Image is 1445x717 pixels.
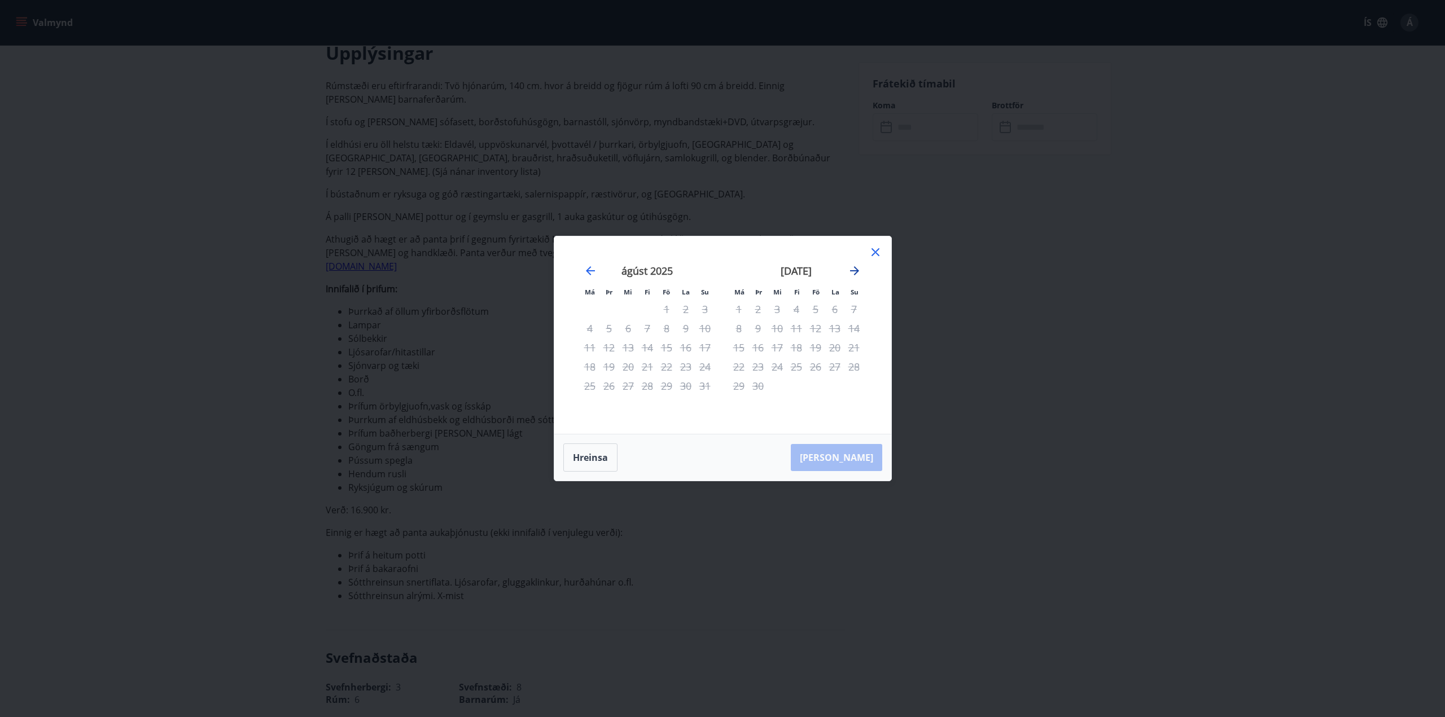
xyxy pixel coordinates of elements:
td: Not available. laugardagur, 23. ágúst 2025 [676,357,695,376]
td: Not available. fimmtudagur, 21. ágúst 2025 [638,357,657,376]
small: Fö [663,288,670,296]
small: Fi [794,288,800,296]
td: Not available. þriðjudagur, 16. september 2025 [748,338,768,357]
small: Fi [645,288,650,296]
td: Not available. föstudagur, 29. ágúst 2025 [657,376,676,395]
td: Not available. þriðjudagur, 12. ágúst 2025 [599,338,619,357]
small: Þr [606,288,612,296]
td: Not available. mánudagur, 15. september 2025 [729,338,748,357]
small: Mi [773,288,782,296]
td: Not available. fimmtudagur, 25. september 2025 [787,357,806,376]
td: Not available. sunnudagur, 10. ágúst 2025 [695,319,715,338]
td: Not available. fimmtudagur, 4. september 2025 [787,300,806,319]
small: Su [851,288,859,296]
td: Not available. laugardagur, 6. september 2025 [825,300,844,319]
td: Not available. laugardagur, 9. ágúst 2025 [676,319,695,338]
td: Not available. föstudagur, 1. ágúst 2025 [657,300,676,319]
td: Not available. sunnudagur, 14. september 2025 [844,319,864,338]
td: Not available. föstudagur, 5. september 2025 [806,300,825,319]
td: Not available. laugardagur, 27. september 2025 [825,357,844,376]
small: Fö [812,288,820,296]
small: Þr [755,288,762,296]
td: Not available. mánudagur, 18. ágúst 2025 [580,357,599,376]
div: Move backward to switch to the previous month. [584,264,597,278]
td: Not available. sunnudagur, 31. ágúst 2025 [695,376,715,395]
small: Mi [624,288,632,296]
td: Not available. þriðjudagur, 23. september 2025 [748,357,768,376]
td: Not available. fimmtudagur, 11. september 2025 [787,319,806,338]
td: Not available. þriðjudagur, 5. ágúst 2025 [599,319,619,338]
td: Not available. miðvikudagur, 17. september 2025 [768,338,787,357]
td: Not available. miðvikudagur, 3. september 2025 [768,300,787,319]
td: Not available. föstudagur, 19. september 2025 [806,338,825,357]
td: Not available. sunnudagur, 17. ágúst 2025 [695,338,715,357]
td: Not available. fimmtudagur, 7. ágúst 2025 [638,319,657,338]
td: Not available. mánudagur, 22. september 2025 [729,357,748,376]
small: Su [701,288,709,296]
td: Not available. sunnudagur, 3. ágúst 2025 [695,300,715,319]
td: Not available. miðvikudagur, 13. ágúst 2025 [619,338,638,357]
td: Not available. mánudagur, 11. ágúst 2025 [580,338,599,357]
td: Not available. mánudagur, 4. ágúst 2025 [580,319,599,338]
button: Hreinsa [563,443,618,472]
td: Not available. laugardagur, 2. ágúst 2025 [676,300,695,319]
td: Not available. laugardagur, 20. september 2025 [825,338,844,357]
small: Má [585,288,595,296]
td: Not available. mánudagur, 29. september 2025 [729,376,748,395]
strong: ágúst 2025 [621,264,673,278]
td: Not available. miðvikudagur, 24. september 2025 [768,357,787,376]
td: Not available. miðvikudagur, 6. ágúst 2025 [619,319,638,338]
div: Calendar [568,250,878,420]
td: Not available. laugardagur, 30. ágúst 2025 [676,376,695,395]
td: Not available. sunnudagur, 7. september 2025 [844,300,864,319]
td: Not available. mánudagur, 25. ágúst 2025 [580,376,599,395]
td: Not available. fimmtudagur, 14. ágúst 2025 [638,338,657,357]
div: Move forward to switch to the next month. [848,264,861,278]
td: Not available. þriðjudagur, 19. ágúst 2025 [599,357,619,376]
td: Not available. föstudagur, 12. september 2025 [806,319,825,338]
td: Not available. sunnudagur, 28. september 2025 [844,357,864,376]
td: Not available. föstudagur, 15. ágúst 2025 [657,338,676,357]
td: Not available. laugardagur, 13. september 2025 [825,319,844,338]
td: Not available. fimmtudagur, 18. september 2025 [787,338,806,357]
td: Not available. miðvikudagur, 27. ágúst 2025 [619,376,638,395]
td: Not available. laugardagur, 16. ágúst 2025 [676,338,695,357]
td: Not available. sunnudagur, 21. september 2025 [844,338,864,357]
small: La [682,288,690,296]
small: Má [734,288,745,296]
td: Not available. þriðjudagur, 26. ágúst 2025 [599,376,619,395]
td: Not available. sunnudagur, 24. ágúst 2025 [695,357,715,376]
strong: [DATE] [781,264,812,278]
td: Not available. þriðjudagur, 30. september 2025 [748,376,768,395]
small: La [831,288,839,296]
td: Not available. þriðjudagur, 2. september 2025 [748,300,768,319]
td: Not available. föstudagur, 22. ágúst 2025 [657,357,676,376]
td: Not available. mánudagur, 8. september 2025 [729,319,748,338]
td: Not available. miðvikudagur, 10. september 2025 [768,319,787,338]
td: Not available. þriðjudagur, 9. september 2025 [748,319,768,338]
td: Not available. miðvikudagur, 20. ágúst 2025 [619,357,638,376]
td: Not available. fimmtudagur, 28. ágúst 2025 [638,376,657,395]
td: Not available. mánudagur, 1. september 2025 [729,300,748,319]
td: Not available. föstudagur, 8. ágúst 2025 [657,319,676,338]
td: Not available. föstudagur, 26. september 2025 [806,357,825,376]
